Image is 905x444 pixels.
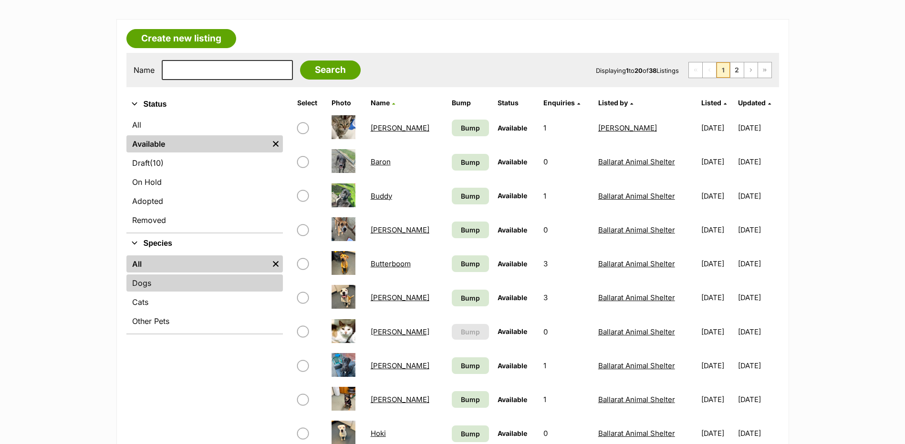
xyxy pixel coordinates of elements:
span: Bump [461,394,480,404]
a: Ballarat Animal Shelter [598,259,675,268]
td: [DATE] [738,315,778,348]
a: [PERSON_NAME] [371,293,429,302]
td: [DATE] [738,180,778,212]
span: Bump [461,327,480,337]
td: 3 [540,281,593,314]
a: Ballarat Animal Shelter [598,192,675,201]
a: Available [126,135,269,152]
a: Bump [452,154,489,171]
td: 1 [540,111,593,144]
a: [PERSON_NAME] [371,361,429,370]
td: [DATE] [738,111,778,144]
th: Bump [448,95,493,111]
th: Select [293,95,327,111]
td: 0 [540,213,593,246]
a: Bump [452,222,489,238]
a: Buddy [371,192,392,201]
a: On Hold [126,173,283,191]
a: Removed [126,212,283,229]
span: Bump [461,123,480,133]
span: Available [498,192,527,200]
a: Ballarat Animal Shelter [598,293,675,302]
a: Dogs [126,274,283,292]
td: [DATE] [697,145,737,178]
span: Bump [461,225,480,235]
a: Remove filter [269,255,283,272]
a: All [126,116,283,133]
span: Bump [461,259,480,269]
a: Listed by [598,99,633,107]
a: Updated [738,99,771,107]
span: Available [498,293,527,302]
a: [PERSON_NAME] [371,225,429,234]
a: Bump [452,255,489,272]
span: Previous page [703,62,716,78]
a: All [126,255,269,272]
a: [PERSON_NAME] [598,123,657,132]
span: Listed [701,99,721,107]
td: [DATE] [697,111,737,144]
span: Available [498,395,527,404]
nav: Pagination [688,62,772,78]
a: Create new listing [126,29,236,48]
span: Bump [461,157,480,167]
span: Listed by [598,99,628,107]
a: Bump [452,188,489,204]
td: [DATE] [697,247,737,280]
td: [DATE] [697,213,737,246]
span: Bump [461,361,480,371]
td: 1 [540,383,593,416]
span: Available [498,158,527,166]
a: Ballarat Animal Shelter [598,395,675,404]
span: Bump [461,191,480,201]
a: Remove filter [269,135,283,152]
a: Bump [452,425,489,442]
td: [DATE] [738,349,778,382]
span: Available [498,226,527,234]
a: Baron [371,157,391,166]
td: [DATE] [697,180,737,212]
a: Ballarat Animal Shelter [598,361,675,370]
a: [PERSON_NAME] [371,395,429,404]
span: Available [498,260,527,268]
td: 1 [540,180,593,212]
a: Ballarat Animal Shelter [598,327,675,336]
a: Adopted [126,192,283,210]
a: Cats [126,293,283,311]
a: [PERSON_NAME] [371,123,429,132]
td: 0 [540,145,593,178]
span: (10) [150,157,164,169]
td: [DATE] [738,281,778,314]
a: Butterboom [371,259,411,268]
a: Enquiries [543,99,580,107]
a: Ballarat Animal Shelter [598,225,675,234]
span: Name [371,99,390,107]
input: Search [300,61,361,80]
button: Bump [452,324,489,340]
span: Updated [738,99,766,107]
a: Hoki [371,429,386,438]
span: Available [498,429,527,437]
a: Name [371,99,395,107]
span: Page 1 [717,62,730,78]
a: Next page [744,62,758,78]
button: Status [126,98,283,111]
div: Status [126,114,283,232]
a: Draft [126,154,283,172]
td: [DATE] [697,349,737,382]
td: 3 [540,247,593,280]
strong: 38 [649,67,656,74]
td: [DATE] [738,247,778,280]
td: [DATE] [738,213,778,246]
a: Bump [452,290,489,306]
button: Species [126,237,283,250]
label: Name [134,66,155,74]
a: Bump [452,120,489,136]
td: 0 [540,315,593,348]
td: [DATE] [697,281,737,314]
a: Bump [452,357,489,374]
a: Ballarat Animal Shelter [598,157,675,166]
a: Listed [701,99,727,107]
td: [DATE] [738,145,778,178]
td: [DATE] [738,383,778,416]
